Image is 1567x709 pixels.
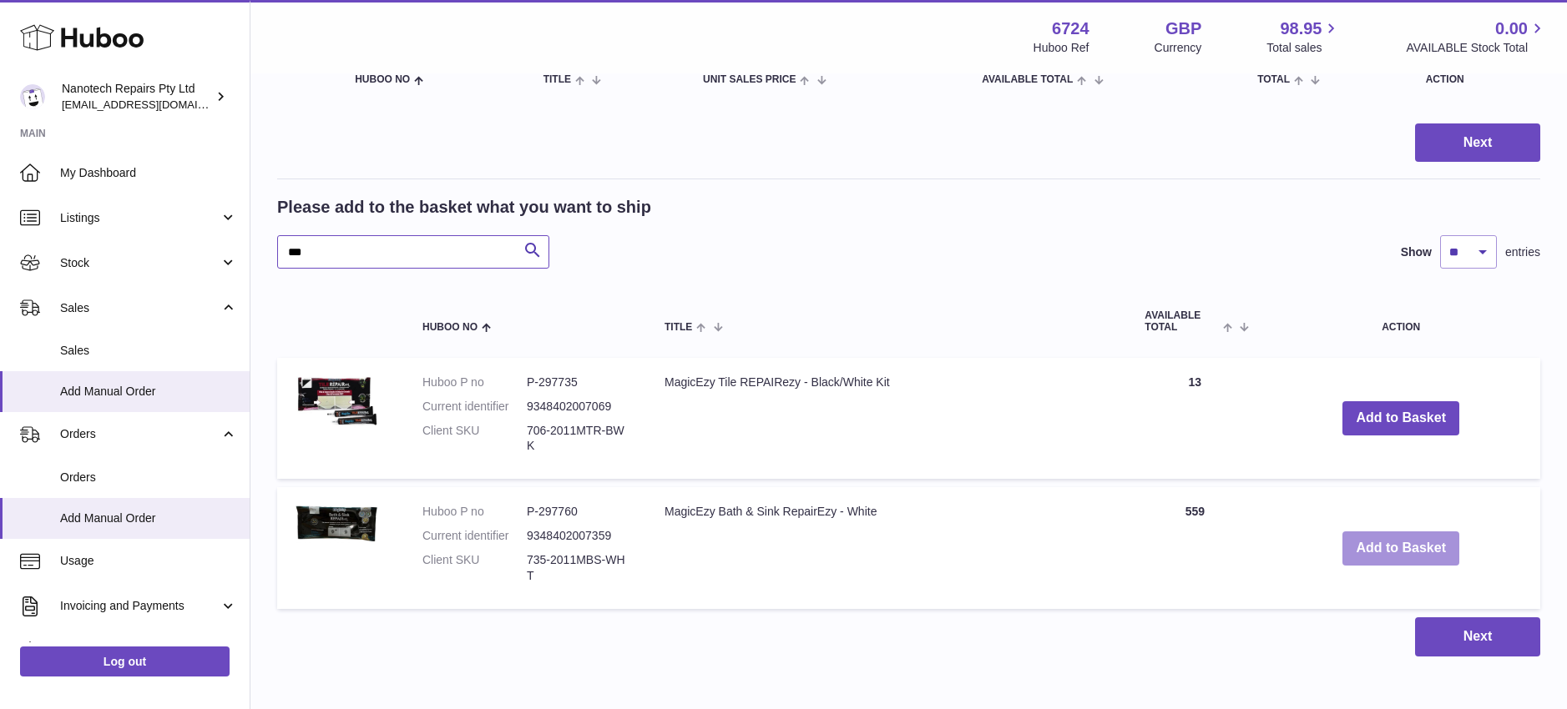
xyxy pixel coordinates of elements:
[1266,40,1341,56] span: Total sales
[60,470,237,485] span: Orders
[60,343,237,359] span: Sales
[1406,40,1547,56] span: AVAILABLE Stock Total
[62,81,212,113] div: Nanotech Repairs Pty Ltd
[62,98,245,111] span: [EMAIL_ADDRESS][DOMAIN_NAME]
[1342,401,1459,435] button: Add to Basket
[1505,244,1540,260] span: entries
[60,510,237,526] span: Add Manual Order
[1406,18,1547,56] a: 0.00 AVAILABLE Stock Total
[422,322,478,333] span: Huboo no
[1165,18,1201,40] strong: GBP
[1426,74,1524,85] div: Action
[665,322,692,333] span: Title
[1342,531,1459,566] button: Add to Basket
[422,399,527,415] dt: Current identifier
[527,423,631,455] dd: 706-2011MTR-BWK
[1266,18,1341,56] a: 98.95 Total sales
[527,399,631,415] dd: 9348402007069
[543,74,571,85] span: Title
[1415,123,1540,163] button: Next
[1495,18,1528,40] span: 0.00
[1401,244,1432,260] label: Show
[1052,18,1089,40] strong: 6724
[527,375,631,390] dd: P-297735
[60,553,237,569] span: Usage
[20,84,45,109] img: info@nanotechrepairs.com
[648,487,1128,609] td: MagicEzy Bath & Sink RepairEzy - White
[648,358,1128,480] td: MagicEzy Tile REPAIRezy - Black/White Kit
[422,528,527,544] dt: Current identifier
[422,504,527,520] dt: Huboo P no
[60,255,220,271] span: Stock
[294,375,377,428] img: MagicEzy Tile REPAIRezy - Black/White Kit
[60,300,220,316] span: Sales
[355,74,410,85] span: Huboo no
[422,552,527,584] dt: Client SKU
[527,504,631,520] dd: P-297760
[294,504,377,543] img: MagicEzy Bath & Sink RepairEzy - White
[60,210,220,226] span: Listings
[1145,310,1219,332] span: AVAILABLE Total
[20,646,230,676] a: Log out
[1257,74,1290,85] span: Total
[1034,40,1089,56] div: Huboo Ref
[1128,358,1261,480] td: 13
[60,598,220,614] span: Invoicing and Payments
[1415,617,1540,656] button: Next
[527,528,631,544] dd: 9348402007359
[982,74,1073,85] span: AVAILABLE Total
[60,384,237,400] span: Add Manual Order
[1280,18,1322,40] span: 98.95
[1128,487,1261,609] td: 559
[527,552,631,584] dd: 735-2011MBS-WHT
[703,74,796,85] span: Unit Sales Price
[277,196,651,219] h2: Please add to the basket what you want to ship
[422,375,527,390] dt: Huboo P no
[60,165,237,181] span: My Dashboard
[1155,40,1202,56] div: Currency
[422,423,527,455] dt: Client SKU
[1261,294,1540,349] th: Action
[60,426,220,442] span: Orders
